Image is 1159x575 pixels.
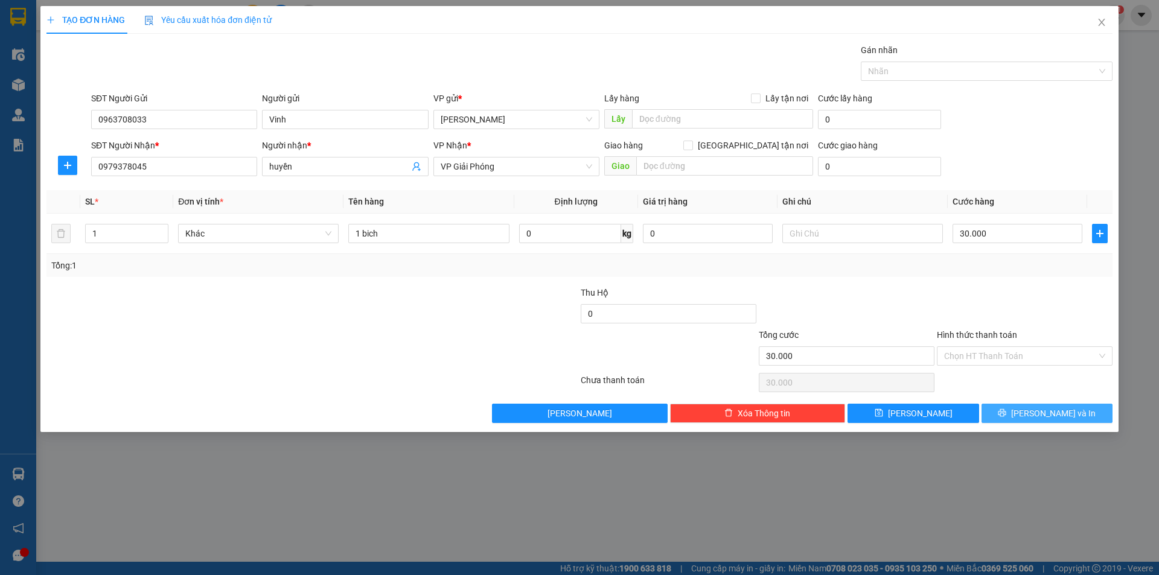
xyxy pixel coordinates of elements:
img: icon [144,16,154,25]
button: deleteXóa Thông tin [670,404,846,423]
span: Định lượng [555,197,598,206]
span: close [1097,17,1106,27]
span: [PERSON_NAME] [548,407,612,420]
div: SĐT Người Gửi [91,92,257,105]
span: plus [1093,229,1107,238]
span: SL [85,197,95,206]
label: Gán nhãn [861,45,898,55]
span: HS1510250228 [127,49,199,62]
strong: PHIẾU BIÊN NHẬN [47,66,113,92]
img: logo [6,35,32,77]
span: Yêu cầu xuất hóa đơn điện tử [144,15,272,25]
button: plus [1092,224,1108,243]
span: Thu Hộ [581,288,608,297]
input: VD: Bàn, Ghế [348,224,509,243]
span: Lấy tận nơi [761,92,813,105]
button: plus [58,156,77,175]
span: Giao hàng [604,141,643,150]
span: plus [46,16,55,24]
label: Hình thức thanh toán [937,330,1017,340]
span: VP Nhận [433,141,467,150]
span: save [875,408,883,418]
span: Lấy [604,109,632,129]
span: printer [998,408,1006,418]
span: plus [59,160,77,170]
span: Đơn vị tính [178,197,223,206]
span: user-add [412,162,421,171]
label: Cước giao hàng [818,141,878,150]
th: Ghi chú [777,190,948,214]
span: VP Giải Phóng [441,157,592,176]
label: Cước lấy hàng [818,94,872,103]
span: Xóa Thông tin [738,407,790,420]
span: [PERSON_NAME] [888,407,953,420]
input: Cước giao hàng [818,157,941,176]
button: printer[PERSON_NAME] và In [982,404,1113,423]
div: Tổng: 1 [51,259,447,272]
button: save[PERSON_NAME] [848,404,979,423]
div: Người nhận [262,139,428,152]
input: Ghi Chú [782,224,943,243]
span: Hoàng Sơn [441,110,592,129]
span: kg [621,224,633,243]
span: TẠO ĐƠN HÀNG [46,15,125,25]
div: Người gửi [262,92,428,105]
div: Chưa thanh toán [579,373,758,395]
div: VP gửi [433,92,599,105]
span: SĐT XE [59,51,98,64]
span: [PERSON_NAME] và In [1011,407,1096,420]
input: Dọc đường [636,156,813,176]
input: 0 [643,224,773,243]
strong: CHUYỂN PHÁT NHANH ĐÔNG LÝ [39,10,121,49]
div: SĐT Người Nhận [91,139,257,152]
span: Tên hàng [348,197,384,206]
input: Dọc đường [632,109,813,129]
button: delete [51,224,71,243]
span: Lấy hàng [604,94,639,103]
button: Close [1085,6,1119,40]
button: [PERSON_NAME] [492,404,668,423]
span: delete [724,408,733,418]
span: Tổng cước [759,330,799,340]
span: Cước hàng [953,197,994,206]
span: Giao [604,156,636,176]
span: Khác [185,224,331,243]
span: [GEOGRAPHIC_DATA] tận nơi [693,139,813,152]
input: Cước lấy hàng [818,110,941,129]
span: Giá trị hàng [643,197,688,206]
